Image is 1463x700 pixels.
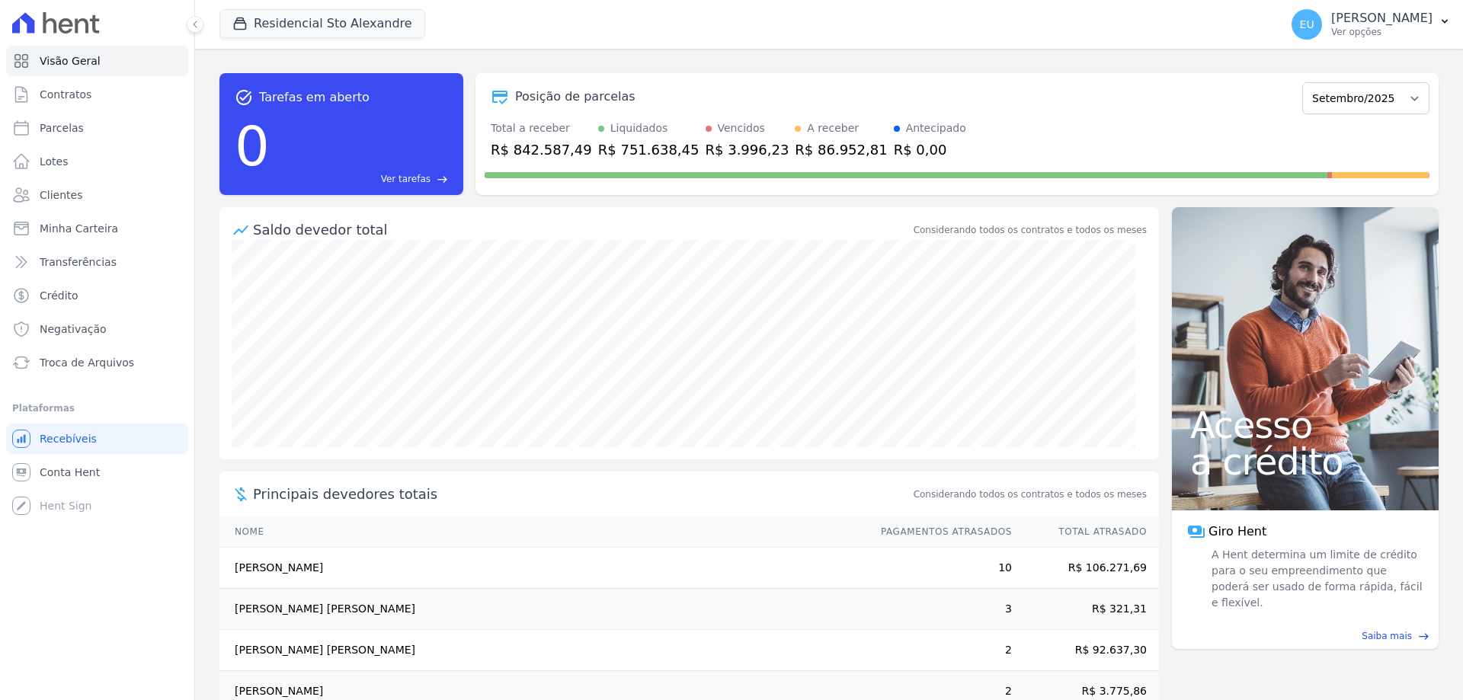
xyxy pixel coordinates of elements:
[40,120,84,136] span: Parcelas
[381,172,431,186] span: Ver tarefas
[706,139,789,160] div: R$ 3.996,23
[40,321,107,337] span: Negativação
[6,79,188,110] a: Contratos
[219,589,866,630] td: [PERSON_NAME] [PERSON_NAME]
[795,139,887,160] div: R$ 86.952,81
[259,88,370,107] span: Tarefas em aberto
[40,254,117,270] span: Transferências
[718,120,765,136] div: Vencidos
[1418,631,1429,642] span: east
[6,457,188,487] a: Conta Hent
[1013,589,1159,630] td: R$ 321,31
[1181,629,1429,643] a: Saiba mais east
[866,548,1013,589] td: 10
[1279,3,1463,46] button: EU [PERSON_NAME] Ver opções
[276,172,448,186] a: Ver tarefas east
[1331,11,1433,26] p: [PERSON_NAME]
[40,465,100,480] span: Conta Hent
[807,120,859,136] div: A receber
[40,355,134,370] span: Troca de Arquivos
[491,120,592,136] div: Total a receber
[1362,629,1412,643] span: Saiba mais
[219,548,866,589] td: [PERSON_NAME]
[6,180,188,210] a: Clientes
[6,247,188,277] a: Transferências
[1331,26,1433,38] p: Ver opções
[40,288,78,303] span: Crédito
[253,219,911,240] div: Saldo devedor total
[1013,548,1159,589] td: R$ 106.271,69
[6,314,188,344] a: Negativação
[914,223,1147,237] div: Considerando todos os contratos e todos os meses
[6,46,188,76] a: Visão Geral
[6,347,188,378] a: Troca de Arquivos
[866,589,1013,630] td: 3
[40,53,101,69] span: Visão Geral
[40,187,82,203] span: Clientes
[6,280,188,311] a: Crédito
[1190,443,1420,480] span: a crédito
[12,399,182,417] div: Plataformas
[610,120,668,136] div: Liquidados
[1208,547,1423,611] span: A Hent determina um limite de crédito para o seu empreendimento que poderá ser usado de forma ráp...
[491,139,592,160] div: R$ 842.587,49
[1190,407,1420,443] span: Acesso
[1013,630,1159,671] td: R$ 92.637,30
[6,424,188,454] a: Recebíveis
[253,484,911,504] span: Principais devedores totais
[598,139,699,160] div: R$ 751.638,45
[40,431,97,446] span: Recebíveis
[235,107,270,186] div: 0
[1208,523,1266,541] span: Giro Hent
[1300,19,1314,30] span: EU
[914,487,1147,501] span: Considerando todos os contratos e todos os meses
[6,213,188,244] a: Minha Carteira
[219,630,866,671] td: [PERSON_NAME] [PERSON_NAME]
[6,146,188,177] a: Lotes
[219,516,866,548] th: Nome
[40,87,91,102] span: Contratos
[1013,516,1159,548] th: Total Atrasado
[906,120,966,136] div: Antecipado
[866,516,1013,548] th: Pagamentos Atrasados
[219,9,425,38] button: Residencial Sto Alexandre
[437,174,448,185] span: east
[515,88,635,106] div: Posição de parcelas
[40,154,69,169] span: Lotes
[6,113,188,143] a: Parcelas
[235,88,253,107] span: task_alt
[866,630,1013,671] td: 2
[40,221,118,236] span: Minha Carteira
[894,139,966,160] div: R$ 0,00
